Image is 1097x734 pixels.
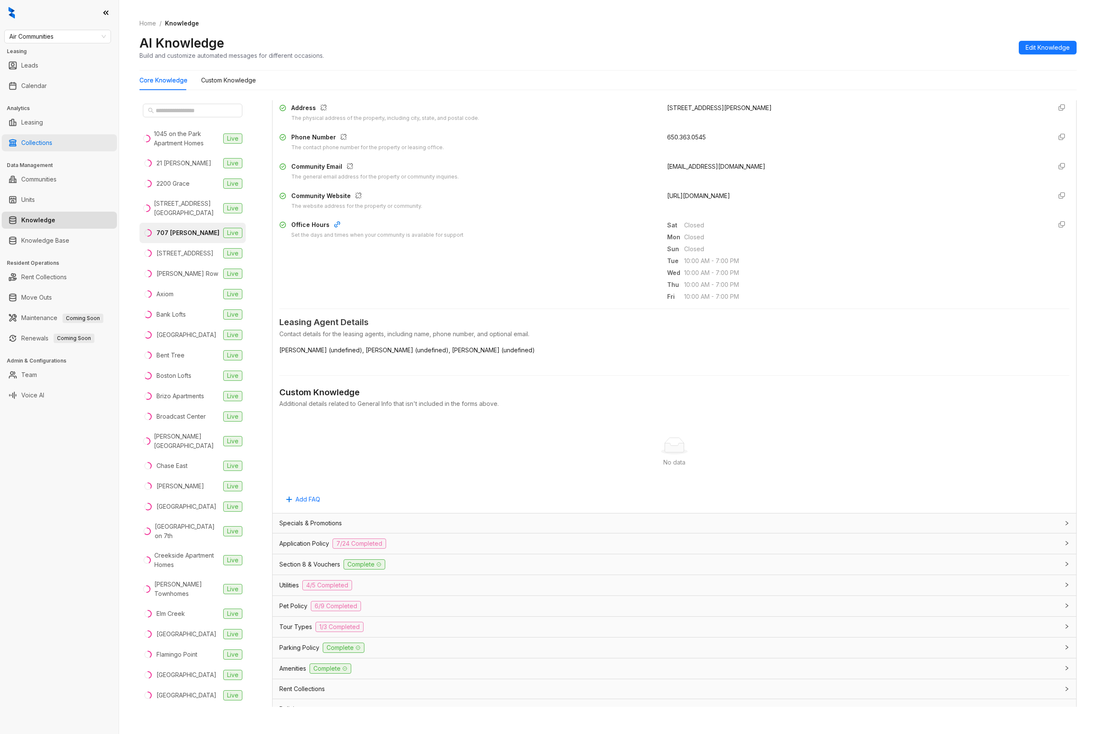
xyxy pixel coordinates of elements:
span: Live [223,555,242,565]
span: Live [223,330,242,340]
div: [STREET_ADDRESS][GEOGRAPHIC_DATA] [154,199,220,218]
h3: Resident Operations [7,259,119,267]
div: Application Policy7/24 Completed [273,533,1076,554]
div: Core Knowledge [139,76,188,85]
span: collapsed [1064,541,1069,546]
img: logo [9,7,15,19]
a: Units [21,191,35,208]
span: Edit Knowledge [1026,43,1070,52]
span: collapsed [1064,666,1069,671]
span: Amenities [279,664,306,673]
span: Live [223,670,242,680]
div: Section 8 & VouchersComplete [273,554,1076,575]
div: AmenitiesComplete [273,658,1076,679]
span: Live [223,391,242,401]
span: Tue [667,256,684,266]
span: 10:00 AM - 7:00 PM [684,280,1045,289]
span: Specials & Promotions [279,519,342,528]
span: Coming Soon [54,334,94,343]
li: Team [2,366,117,383]
div: Additional details related to General Info that isn't included in the forms above. [279,399,1069,408]
h3: Admin & Configurations [7,357,119,365]
span: Parking Policy [279,643,319,652]
div: [GEOGRAPHIC_DATA] [156,691,216,700]
h3: Data Management [7,162,119,169]
span: Sat [667,221,684,230]
span: Live [223,436,242,446]
div: Policies [273,699,1076,719]
li: Units [2,191,117,208]
span: collapsed [1064,561,1069,567]
div: [GEOGRAPHIC_DATA] [156,502,216,511]
div: Elm Creek [156,609,185,618]
span: Section 8 & Vouchers [279,560,340,569]
div: [GEOGRAPHIC_DATA] [156,629,216,639]
li: Leasing [2,114,117,131]
span: Live [223,309,242,320]
div: [GEOGRAPHIC_DATA] [156,670,216,680]
span: collapsed [1064,645,1069,650]
li: / [159,19,162,28]
span: Mon [667,232,684,242]
span: Live [223,411,242,422]
div: Rent Collections [273,679,1076,699]
span: collapsed [1064,603,1069,608]
span: Rent Collections [279,684,325,694]
div: Community Website [291,191,422,202]
span: search [148,108,154,113]
h3: Leasing [7,48,119,55]
span: collapsed [1064,686,1069,691]
div: Office Hours [291,220,463,231]
span: Sun [667,244,684,254]
span: 10:00 AM - 7:00 PM [684,268,1045,278]
span: Live [223,228,242,238]
li: Maintenance [2,309,117,326]
span: 650.363.0545 [667,133,706,141]
div: Creekside Apartment Homes [154,551,220,570]
span: collapsed [1064,624,1069,629]
li: Knowledge [2,212,117,229]
div: Axiom [156,289,173,299]
div: Flamingo Point [156,650,197,659]
span: Live [223,269,242,279]
span: Live [223,133,242,144]
div: 707 [PERSON_NAME] [156,228,219,238]
div: Custom Knowledge [279,386,1069,399]
span: Live [223,629,242,639]
div: [PERSON_NAME][GEOGRAPHIC_DATA] [154,432,220,451]
span: 7/24 Completed [333,538,386,549]
div: [PERSON_NAME] Row [156,269,218,278]
a: Voice AI [21,387,44,404]
div: No data [290,458,1059,467]
span: Live [223,289,242,299]
div: [STREET_ADDRESS] [156,249,213,258]
div: [PERSON_NAME] [156,482,204,491]
span: 6/9 Completed [311,601,361,611]
div: 2200 Grace [156,179,190,188]
div: 1045 on the Park Apartment Homes [154,129,220,148]
div: [GEOGRAPHIC_DATA] on 7th [155,522,220,541]
span: Utilities [279,581,299,590]
div: Tour Types1/3 Completed [273,617,1076,637]
a: Communities [21,171,57,188]
div: Contact details for the leasing agents, including name, phone number, and optional email. [279,329,1069,339]
span: Complete [323,643,364,653]
div: [STREET_ADDRESS][PERSON_NAME] [667,103,1045,113]
span: 1/3 Completed [315,622,364,632]
span: Knowledge [165,20,199,27]
span: collapsed [1064,582,1069,587]
span: 10:00 AM - 7:00 PM [684,292,1045,301]
a: Move Outs [21,289,52,306]
div: 21 [PERSON_NAME] [156,159,211,168]
span: Live [223,248,242,258]
span: Application Policy [279,539,329,548]
span: collapsed [1064,706,1069,711]
span: Thu [667,280,684,289]
span: [PERSON_NAME] (undefined), [PERSON_NAME] (undefined), [PERSON_NAME] (undefined) [279,346,1069,355]
a: Knowledge [21,212,55,229]
li: Communities [2,171,117,188]
span: Live [223,649,242,660]
div: Chase East [156,461,188,470]
span: Leasing Agent Details [279,316,1069,329]
span: Live [223,350,242,360]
